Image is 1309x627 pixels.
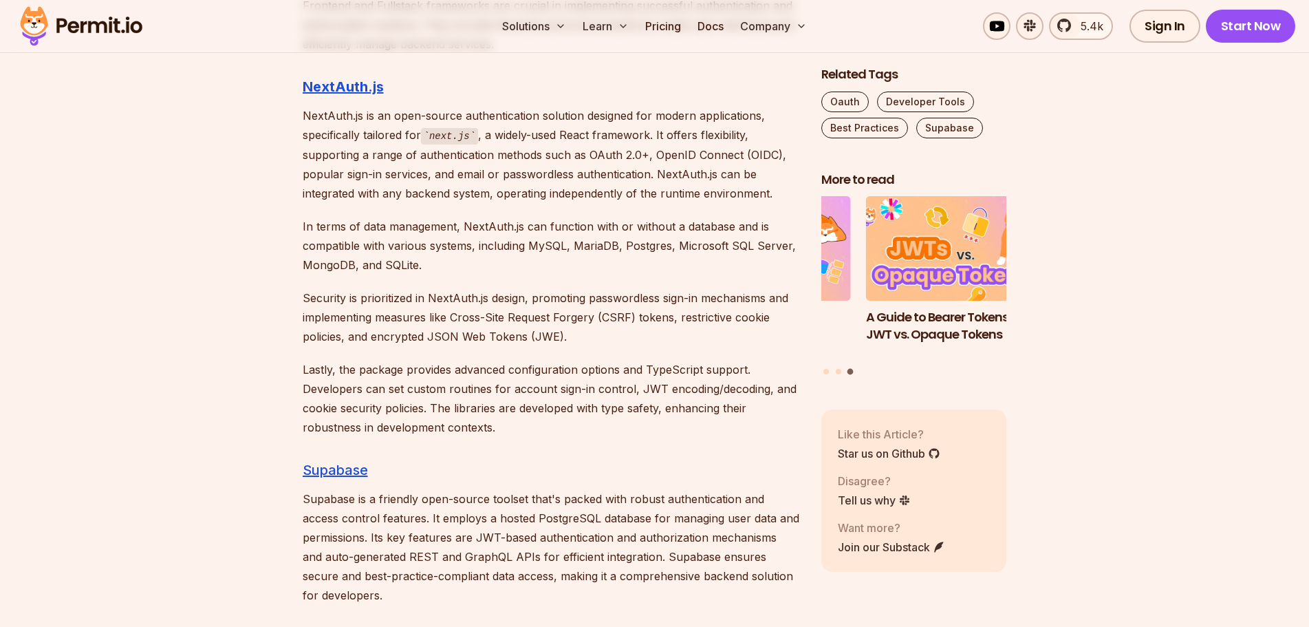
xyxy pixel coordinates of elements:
[1129,10,1200,43] a: Sign In
[665,309,851,360] h3: Policy-Based Access Control (PBAC) Isn’t as Great as You Think
[303,462,368,478] a: Supabase
[838,520,945,536] p: Want more?
[877,92,974,112] a: Developer Tools
[821,66,1007,83] h2: Related Tags
[1206,10,1296,43] a: Start Now
[821,197,1007,377] div: Posts
[735,12,812,40] button: Company
[1049,12,1113,40] a: 5.4k
[838,426,940,443] p: Like this Article?
[821,92,869,112] a: Oauth
[838,539,945,555] a: Join our Substack
[866,197,1052,301] img: A Guide to Bearer Tokens: JWT vs. Opaque Tokens
[836,369,841,374] button: Go to slide 2
[303,360,799,437] p: Lastly, the package provides advanced configuration options and TypeScript support. Developers ca...
[1072,18,1103,34] span: 5.4k
[665,197,851,301] img: Policy-Based Access Control (PBAC) Isn’t as Great as You Think
[838,492,911,509] a: Tell us why
[577,12,634,40] button: Learn
[916,118,983,138] a: Supabase
[665,197,851,361] li: 2 of 3
[303,489,799,605] p: Supabase is a friendly open-source toolset that's packed with robust authentication and access co...
[497,12,572,40] button: Solutions
[821,171,1007,189] h2: More to read
[640,12,686,40] a: Pricing
[303,217,799,275] p: In terms of data management, NextAuth.js can function with or without a database and is compatibl...
[421,128,479,145] code: next.js
[303,288,799,346] p: Security is prioritized in NextAuth.js design, promoting passwordless sign-in mechanisms and impl...
[838,445,940,462] a: Star us on Github
[847,369,854,375] button: Go to slide 3
[303,106,799,203] p: NextAuth.js is an open-source authentication solution designed for modern applications, specifica...
[303,78,384,95] a: NextAuth.js
[692,12,729,40] a: Docs
[866,197,1052,361] a: A Guide to Bearer Tokens: JWT vs. Opaque TokensA Guide to Bearer Tokens: JWT vs. Opaque Tokens
[866,309,1052,343] h3: A Guide to Bearer Tokens: JWT vs. Opaque Tokens
[866,197,1052,361] li: 3 of 3
[14,3,149,50] img: Permit logo
[823,369,829,374] button: Go to slide 1
[821,118,908,138] a: Best Practices
[838,473,911,489] p: Disagree?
